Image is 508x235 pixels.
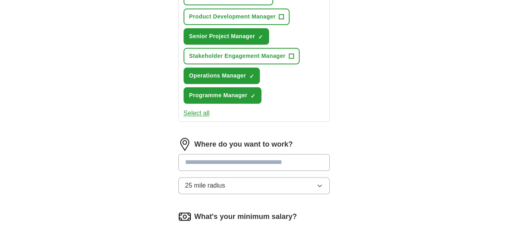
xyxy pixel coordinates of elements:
[178,210,191,223] img: salary.png
[194,211,297,222] label: What's your minimum salary?
[184,67,260,84] button: Operations Manager✓
[184,48,300,64] button: Stakeholder Engagement Manager
[189,12,276,21] span: Product Development Manager
[184,28,269,45] button: Senior Project Manager✓
[178,177,330,194] button: 25 mile radius
[249,73,254,80] span: ✓
[184,87,261,104] button: Programme Manager✓
[178,138,191,151] img: location.png
[184,108,210,118] button: Select all
[189,52,286,60] span: Stakeholder Engagement Manager
[185,181,225,190] span: 25 mile radius
[189,72,246,80] span: Operations Manager
[184,8,290,25] button: Product Development Manager
[194,139,293,150] label: Where do you want to work?
[189,91,247,100] span: Programme Manager
[258,34,263,40] span: ✓
[189,32,255,41] span: Senior Project Manager
[251,93,255,99] span: ✓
